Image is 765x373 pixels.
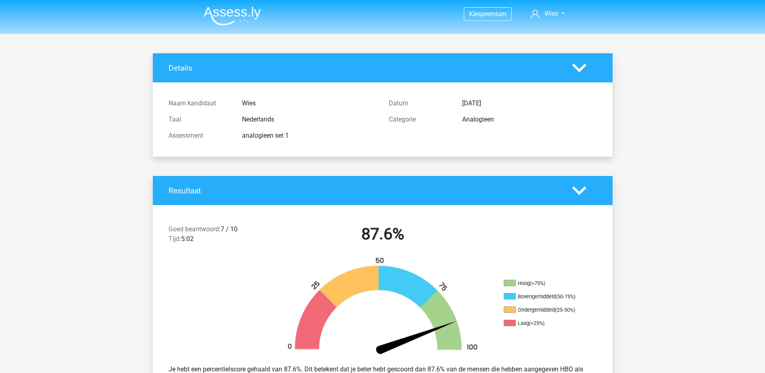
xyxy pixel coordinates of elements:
img: 88.3ef8f83e0fc4.png [274,257,492,358]
div: Categorie [383,115,456,124]
a: Wies [527,9,568,19]
span: Tijd: [169,235,181,243]
a: Kiespremium [464,8,511,19]
div: (50-75%) [556,293,575,300]
div: [DATE] [456,98,603,108]
h4: Resultaat [169,186,560,195]
li: Ondergemiddeld [504,306,584,314]
h2: 87.6% [279,224,487,244]
img: Assessly [204,6,261,25]
div: analogieen set 1 [236,131,383,140]
div: (25-50%) [555,307,575,313]
li: Bovengemiddeld [504,293,584,300]
div: Assessment [163,131,236,140]
div: Taal [163,115,236,124]
div: Analogieen [456,115,603,124]
h4: Details [169,63,560,73]
div: (<25%) [529,320,544,326]
div: 7 / 10 5:02 [163,224,273,247]
div: (>75%) [530,280,545,286]
li: Laag [504,320,584,327]
span: Wies [544,10,558,17]
div: Wies [236,98,383,108]
div: Naam kandidaat [163,98,236,108]
div: Nederlands [236,115,383,124]
span: Kies [469,10,481,18]
li: Hoog [504,280,584,287]
div: Datum [383,98,456,108]
span: premium [481,10,507,18]
span: Goed beantwoord: [169,225,221,233]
